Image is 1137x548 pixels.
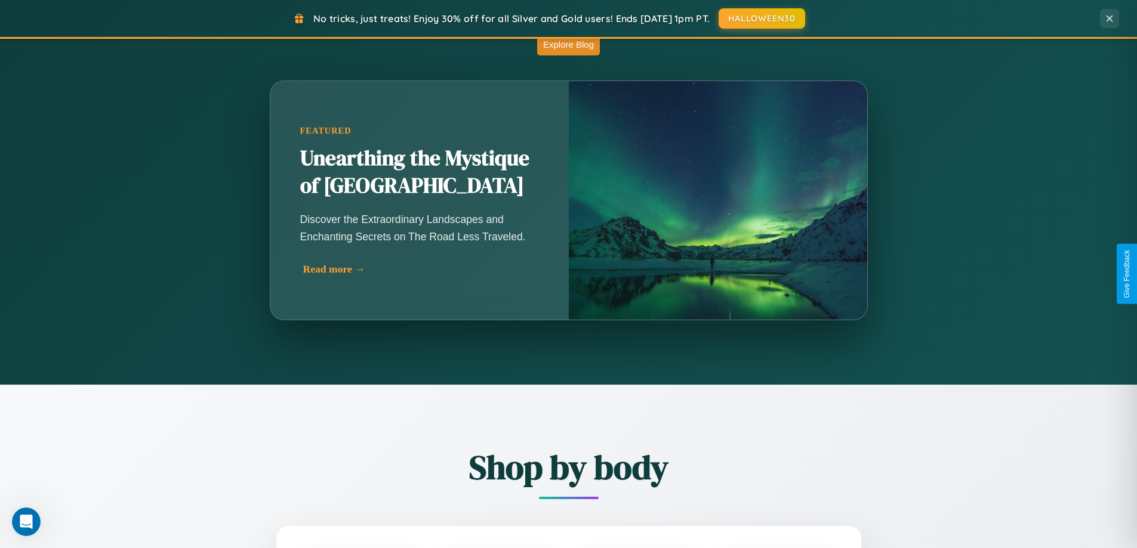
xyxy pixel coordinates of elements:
[303,263,542,275] div: Read more →
[1123,250,1131,298] div: Give Feedback
[12,507,41,536] iframe: Intercom live chat
[211,444,927,490] h2: Shop by body
[300,145,539,200] h2: Unearthing the Mystique of [GEOGRAPHIC_DATA]
[719,8,805,29] button: HALLOWEEN30
[300,126,539,136] div: Featured
[537,33,600,55] button: Explore Blog
[313,13,710,24] span: No tricks, just treats! Enjoy 30% off for all Silver and Gold users! Ends [DATE] 1pm PT.
[300,211,539,244] p: Discover the Extraordinary Landscapes and Enchanting Secrets on The Road Less Traveled.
